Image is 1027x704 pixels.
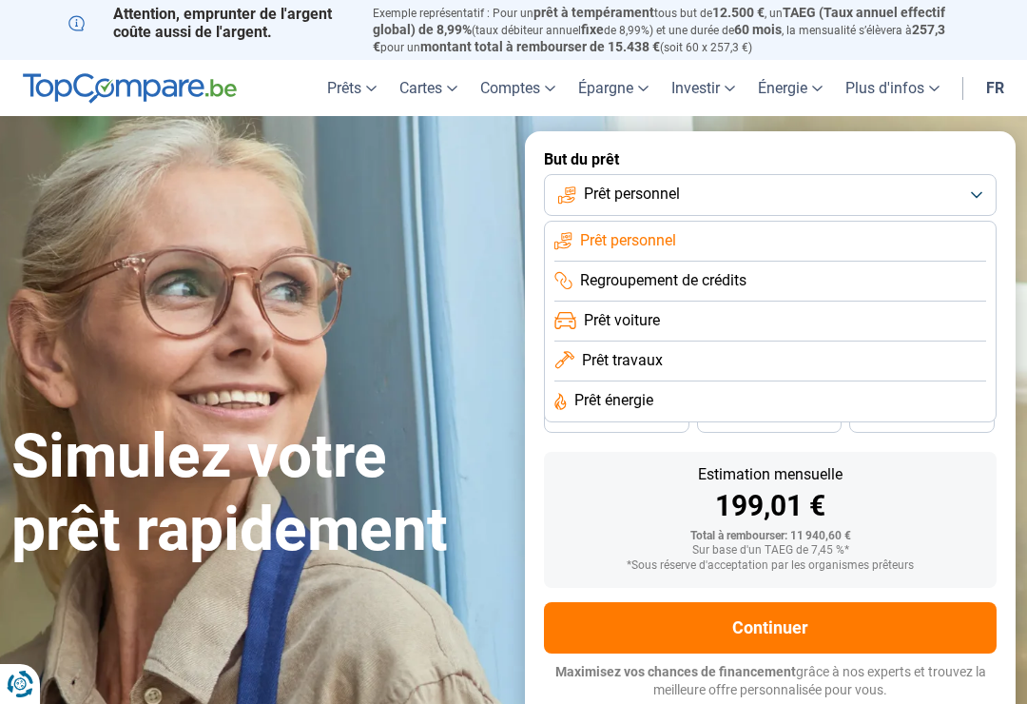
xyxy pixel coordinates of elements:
[712,5,765,20] span: 12.500 €
[559,559,981,573] div: *Sous réserve d'acceptation par les organismes prêteurs
[748,413,790,424] span: 30 mois
[533,5,654,20] span: prêt à tempérament
[595,413,637,424] span: 36 mois
[373,22,945,54] span: 257,3 €
[584,184,680,205] span: Prêt personnel
[834,60,951,116] a: Plus d'infos
[544,663,997,700] p: grâce à nos experts et trouvez la meilleure offre personnalisée pour vous.
[68,5,350,41] p: Attention, emprunter de l'argent coûte aussi de l'argent.
[544,174,997,216] button: Prêt personnel
[584,310,660,331] span: Prêt voiture
[734,22,782,37] span: 60 mois
[660,60,746,116] a: Investir
[567,60,660,116] a: Épargne
[23,73,237,104] img: TopCompare
[373,5,945,37] span: TAEG (Taux annuel effectif global) de 8,99%
[559,492,981,520] div: 199,01 €
[580,230,676,251] span: Prêt personnel
[580,270,746,291] span: Regroupement de crédits
[555,664,796,679] span: Maximisez vos chances de financement
[559,467,981,482] div: Estimation mensuelle
[559,530,981,543] div: Total à rembourser: 11 940,60 €
[420,39,660,54] span: montant total à rembourser de 15.438 €
[373,5,959,55] p: Exemple représentatif : Pour un tous but de , un (taux débiteur annuel de 8,99%) et une durée de ...
[581,22,604,37] span: fixe
[544,150,997,168] label: But du prêt
[11,420,502,567] h1: Simulez votre prêt rapidement
[975,60,1016,116] a: fr
[559,544,981,557] div: Sur base d'un TAEG de 7,45 %*
[901,413,943,424] span: 24 mois
[544,602,997,654] button: Continuer
[746,60,834,116] a: Énergie
[469,60,567,116] a: Comptes
[582,350,663,371] span: Prêt travaux
[388,60,469,116] a: Cartes
[574,390,653,411] span: Prêt énergie
[316,60,388,116] a: Prêts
